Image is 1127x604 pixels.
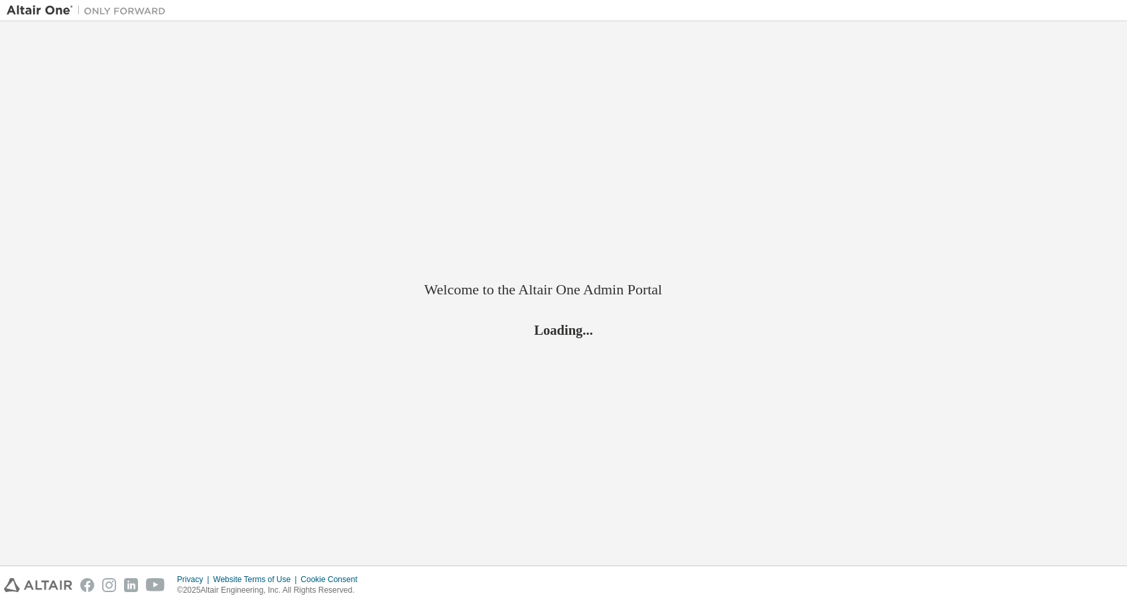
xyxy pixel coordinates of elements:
[4,578,72,592] img: altair_logo.svg
[425,280,703,299] h2: Welcome to the Altair One Admin Portal
[213,574,300,585] div: Website Terms of Use
[102,578,116,592] img: instagram.svg
[425,321,703,338] h2: Loading...
[124,578,138,592] img: linkedin.svg
[177,585,365,596] p: © 2025 Altair Engineering, Inc. All Rights Reserved.
[80,578,94,592] img: facebook.svg
[300,574,365,585] div: Cookie Consent
[177,574,213,585] div: Privacy
[146,578,165,592] img: youtube.svg
[7,4,172,17] img: Altair One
